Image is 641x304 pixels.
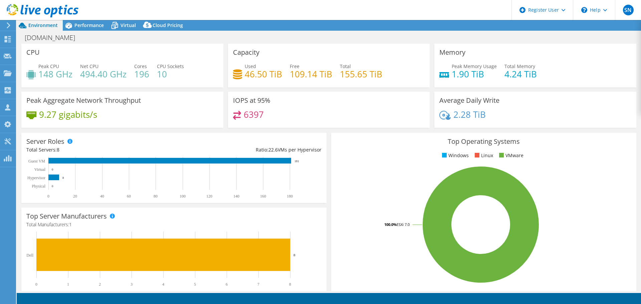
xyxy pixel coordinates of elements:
text: Guest VM [28,159,45,164]
h4: 148 GHz [38,70,72,78]
text: 160 [260,194,266,199]
span: SN [623,5,634,15]
text: 180 [287,194,293,199]
tspan: ESXi 7.0 [397,222,410,227]
div: Total Servers: [26,146,174,154]
span: Free [290,63,299,69]
h3: Memory [439,49,465,56]
span: CPU Sockets [157,63,184,69]
h4: 46.50 TiB [245,70,282,78]
h4: 9.27 gigabits/s [39,111,97,118]
span: Used [245,63,256,69]
text: 100 [180,194,186,199]
text: Dell [26,253,33,258]
span: Environment [28,22,58,28]
svg: \n [581,7,587,13]
span: Performance [74,22,104,28]
h1: [DOMAIN_NAME] [22,34,85,41]
text: 4 [162,282,164,287]
h3: Top Server Manufacturers [26,213,107,220]
h3: Peak Aggregate Network Throughput [26,97,141,104]
span: 22.6 [268,146,278,153]
li: Linux [473,152,493,159]
h4: 155.65 TiB [340,70,382,78]
h4: Total Manufacturers: [26,221,322,228]
li: Windows [440,152,469,159]
h3: Average Daily Write [439,97,499,104]
text: 8 [289,282,291,287]
li: VMware [497,152,523,159]
text: 5 [194,282,196,287]
span: Net CPU [80,63,98,69]
h3: Top Operating Systems [336,138,631,145]
text: 2 [99,282,101,287]
h4: 2.28 TiB [453,111,486,118]
text: 8 [293,253,295,257]
text: 120 [206,194,212,199]
h4: 109.14 TiB [290,70,332,78]
span: Total Memory [504,63,535,69]
h4: 196 [134,70,149,78]
span: Peak Memory Usage [452,63,497,69]
span: Cores [134,63,147,69]
tspan: 100.0% [384,222,397,227]
h3: Server Roles [26,138,64,145]
span: Total [340,63,351,69]
h4: 1.90 TiB [452,70,497,78]
span: 1 [69,221,72,228]
text: 181 [294,160,299,163]
h3: CPU [26,49,40,56]
span: Peak CPU [38,63,59,69]
text: 6 [226,282,228,287]
span: Cloud Pricing [153,22,183,28]
h3: IOPS at 95% [233,97,270,104]
span: 8 [57,146,59,153]
text: 1 [67,282,69,287]
h3: Capacity [233,49,259,56]
text: Hypervisor [27,176,45,180]
text: 0 [52,185,53,188]
text: Physical [32,184,45,189]
text: 0 [52,168,53,171]
h4: 6397 [244,111,264,118]
span: Virtual [121,22,136,28]
text: 40 [100,194,104,199]
text: 3 [131,282,133,287]
text: 7 [257,282,259,287]
h4: 4.24 TiB [504,70,537,78]
text: 0 [47,194,49,199]
text: 20 [73,194,77,199]
h4: 10 [157,70,184,78]
text: 8 [62,176,64,180]
text: 140 [233,194,239,199]
text: 80 [154,194,158,199]
text: Virtual [34,167,46,172]
text: 60 [127,194,131,199]
text: 0 [35,282,37,287]
div: Ratio: VMs per Hypervisor [174,146,322,154]
h4: 494.40 GHz [80,70,127,78]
